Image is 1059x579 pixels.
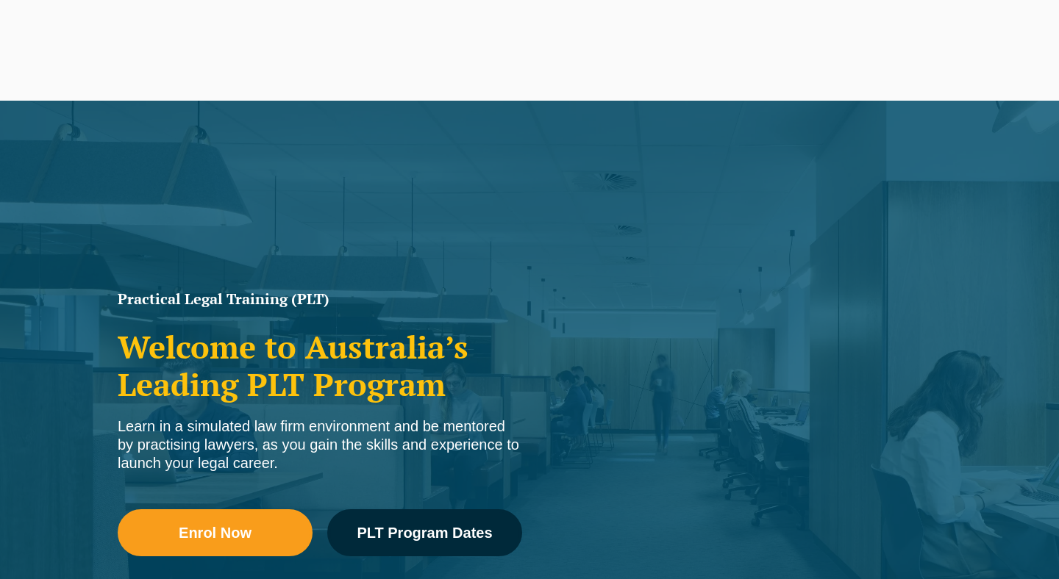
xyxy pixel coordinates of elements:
a: PLT Program Dates [327,509,522,556]
h1: Practical Legal Training (PLT) [118,292,522,306]
a: Enrol Now [118,509,313,556]
span: PLT Program Dates [357,525,492,540]
h2: Welcome to Australia’s Leading PLT Program [118,328,522,403]
div: Learn in a simulated law firm environment and be mentored by practising lawyers, as you gain the ... [118,417,522,472]
span: Enrol Now [179,525,252,540]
